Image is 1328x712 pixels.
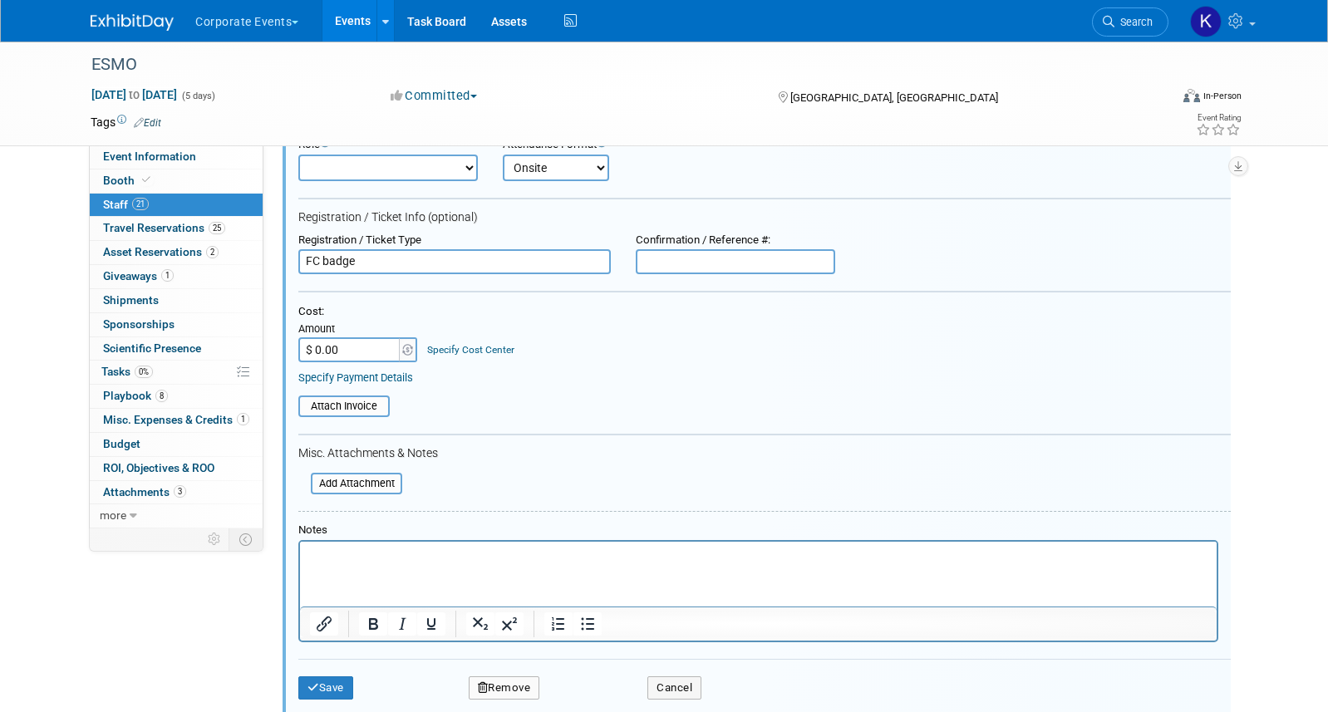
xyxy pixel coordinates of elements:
span: Scientific Presence [103,341,201,355]
a: Asset Reservations2 [90,241,263,264]
td: Personalize Event Tab Strip [200,528,229,550]
button: Underline [417,612,445,636]
div: Notes [298,523,1218,538]
a: Event Information [90,145,263,169]
span: Misc. Expenses & Credits [103,413,249,426]
a: Specify Cost Center [427,344,514,356]
span: 3 [174,485,186,498]
button: Italic [388,612,416,636]
a: Booth [90,169,263,193]
span: Attachments [103,485,186,498]
img: ExhibitDay [91,14,174,31]
div: Event Rating [1196,114,1241,122]
div: Confirmation / Reference #: [636,233,835,248]
span: Asset Reservations [103,245,219,258]
div: Event Format [1070,86,1242,111]
div: In-Person [1203,90,1242,102]
a: more [90,504,263,528]
button: Bullet list [573,612,602,636]
div: Amount [298,322,419,337]
span: (5 days) [180,91,215,101]
a: Attachments3 [90,481,263,504]
button: Save [298,676,353,700]
span: 21 [132,198,149,210]
span: Booth [103,174,154,187]
span: Sponsorships [103,317,175,331]
button: Subscript [466,612,494,636]
span: ROI, Objectives & ROO [103,461,214,474]
span: Giveaways [103,269,174,282]
span: to [126,88,142,101]
a: Playbook8 [90,385,263,408]
div: Registration / Ticket Info (optional) [298,210,1231,225]
a: Scientific Presence [90,337,263,361]
div: Cost: [298,305,1231,319]
button: Remove [469,676,540,700]
td: Tags [91,114,161,130]
span: [GEOGRAPHIC_DATA], [GEOGRAPHIC_DATA] [790,91,998,104]
button: Cancel [647,676,701,700]
span: [DATE] [DATE] [91,87,178,102]
span: 1 [237,413,249,425]
span: 25 [209,222,225,234]
iframe: Rich Text Area [300,542,1217,606]
a: Budget [90,433,263,456]
span: 0% [135,366,153,378]
span: Shipments [103,293,159,307]
button: Bold [359,612,387,636]
span: Event Information [103,150,196,163]
span: Budget [103,437,140,450]
button: Superscript [495,612,524,636]
a: Shipments [90,289,263,312]
img: Format-Inperson.png [1183,89,1200,102]
span: more [100,508,126,522]
button: Committed [385,87,484,105]
a: Specify Payment Details [298,371,413,384]
button: Numbered list [544,612,573,636]
i: Booth reservation complete [142,175,150,184]
div: Misc. Attachments & Notes [298,446,1231,461]
a: Search [1092,7,1168,37]
a: Sponsorships [90,313,263,336]
span: Search [1114,16,1153,28]
span: 8 [155,390,168,402]
a: Misc. Expenses & Credits1 [90,409,263,432]
a: Travel Reservations25 [90,217,263,240]
div: ESMO [86,50,1144,80]
img: Keirsten Davis [1190,6,1222,37]
span: 2 [206,246,219,258]
div: Registration / Ticket Type [298,233,611,248]
button: Insert/edit link [310,612,338,636]
span: Playbook [103,389,168,402]
a: Giveaways1 [90,265,263,288]
span: Travel Reservations [103,221,225,234]
a: Tasks0% [90,361,263,384]
span: Tasks [101,365,153,378]
a: Staff21 [90,194,263,217]
a: Edit [134,117,161,129]
td: Toggle Event Tabs [229,528,263,550]
a: ROI, Objectives & ROO [90,457,263,480]
span: 1 [161,269,174,282]
span: Staff [103,198,149,211]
